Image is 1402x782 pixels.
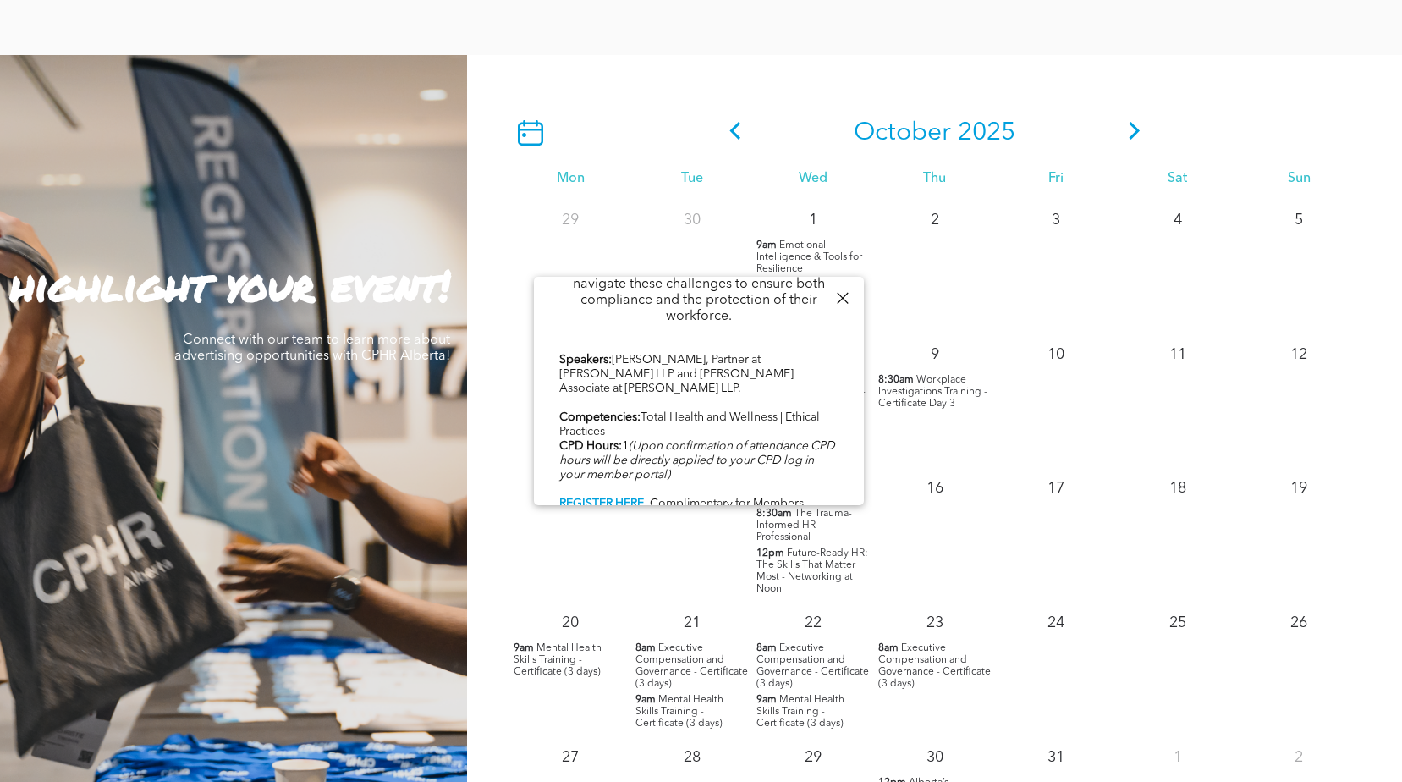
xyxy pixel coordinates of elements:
span: 9am [756,240,777,251]
p: 20 [555,608,586,638]
p: 19 [1284,473,1314,504]
span: 8:30am [756,508,792,520]
p: 1 [798,205,828,235]
p: 10 [1041,339,1071,370]
p: 30 [920,742,950,773]
p: 12 [1284,339,1314,370]
b: Speakers: [559,354,612,366]
span: The Trauma-Informed HR Professional [756,509,852,542]
p: 21 [677,608,707,638]
div: Wed [752,171,874,187]
strong: highlight your event! [10,255,450,315]
p: 16 [920,473,950,504]
p: 29 [798,742,828,773]
p: 11 [1163,339,1193,370]
p: 3 [1041,205,1071,235]
p: 27 [555,742,586,773]
span: Connect with our team to learn more about advertising opportunities with CPHR Alberta! [174,333,450,363]
span: Executive Compensation and Governance - Certificate (3 days) [635,643,748,689]
p: 18 [1163,473,1193,504]
div: Mon [509,171,631,187]
p: 23 [920,608,950,638]
span: 8am [756,642,777,654]
span: 12pm [756,548,784,559]
b: Competencies: [559,411,641,423]
p: 17 [1041,473,1071,504]
span: Executive Compensation and Governance - Certificate (3 days) [756,643,869,689]
p: 31 [1041,742,1071,773]
div: Sat [1117,171,1239,187]
p: 22 [798,608,828,638]
p: 29 [555,205,586,235]
span: Future-Ready HR: The Skills That Matter Most - Networking at Noon [756,548,868,594]
a: REGISTER HERE [559,498,644,509]
span: Mental Health Skills Training - Certificate (3 days) [635,695,723,729]
div: Thu [874,171,996,187]
div: Sun [1238,171,1360,187]
span: 8am [635,642,656,654]
b: CPD Hours: [559,440,622,452]
p: 2 [920,205,950,235]
p: 24 [1041,608,1071,638]
span: 8:30am [878,374,914,386]
i: (Upon confirmation of attendance CPD hours will be directly applied to your CPD log in your membe... [559,440,835,481]
p: 9 [920,339,950,370]
span: 2025 [958,120,1015,146]
div: Tue [631,171,753,187]
span: 8am [878,642,899,654]
div: Fri [995,171,1117,187]
span: Mental Health Skills Training - Certificate (3 days) [514,643,602,677]
p: 26 [1284,608,1314,638]
p: 30 [677,205,707,235]
p: 28 [677,742,707,773]
p: 5 [1284,205,1314,235]
span: 9am [514,642,534,654]
span: 9am [756,694,777,706]
span: Executive Compensation and Governance - Certificate (3 days) [878,643,991,689]
span: October [854,120,951,146]
p: 2 [1284,742,1314,773]
p: 4 [1163,205,1193,235]
p: 1 [1163,742,1193,773]
span: Workplace Investigations Training - Certificate Day 3 [878,375,987,409]
p: 25 [1163,608,1193,638]
span: Mental Health Skills Training - Certificate (3 days) [756,695,844,729]
span: 9am [635,694,656,706]
span: Emotional Intelligence & Tools for Resilience [756,240,862,274]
